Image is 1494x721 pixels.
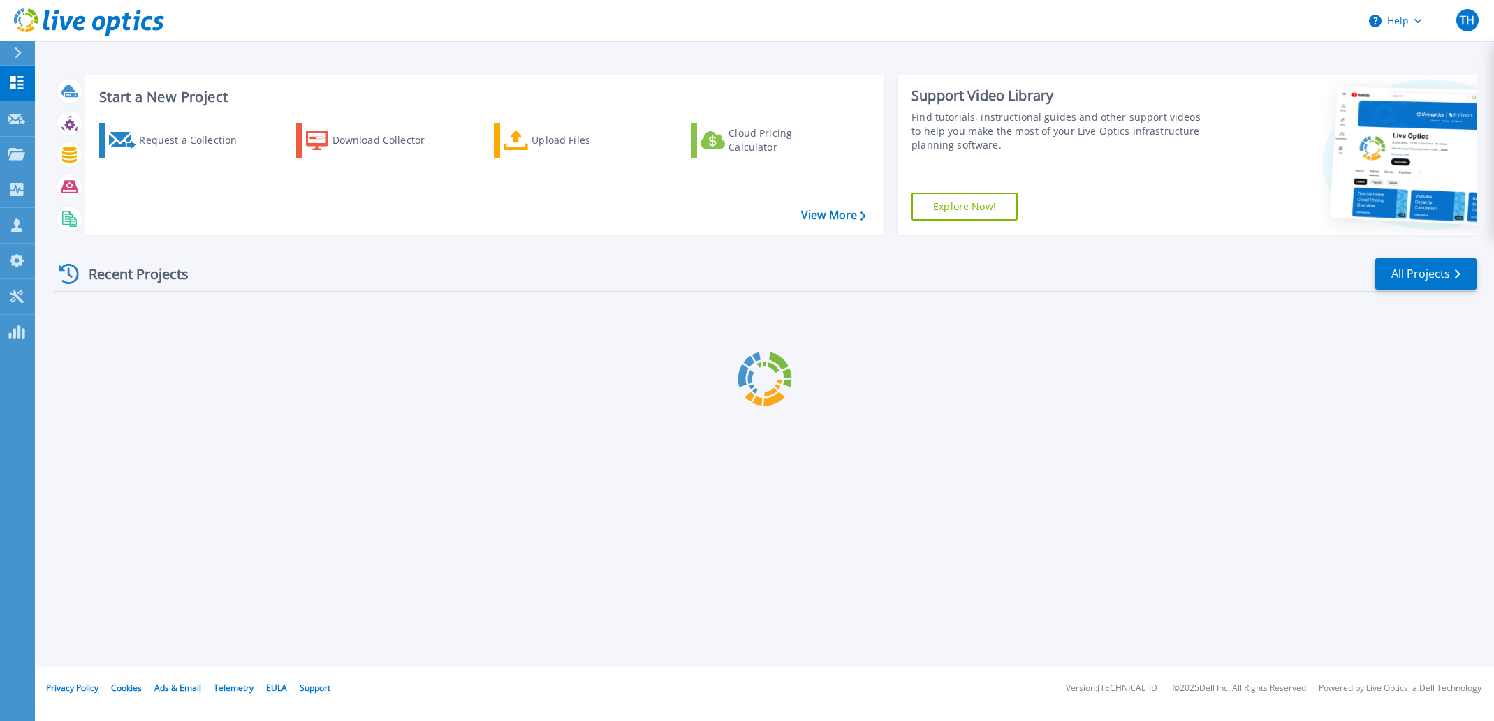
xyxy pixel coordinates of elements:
span: TH [1460,15,1474,26]
a: View More [801,209,866,222]
div: Recent Projects [54,257,207,291]
a: EULA [266,682,287,694]
a: Cookies [111,682,142,694]
a: Ads & Email [154,682,201,694]
a: Download Collector [296,123,452,158]
a: Support [300,682,330,694]
a: Upload Files [494,123,650,158]
a: All Projects [1375,258,1477,290]
h3: Start a New Project [99,89,865,105]
a: Cloud Pricing Calculator [691,123,847,158]
div: Find tutorials, instructional guides and other support videos to help you make the most of your L... [911,110,1208,152]
div: Download Collector [332,126,444,154]
div: Request a Collection [139,126,251,154]
div: Upload Files [532,126,643,154]
div: Support Video Library [911,87,1208,105]
div: Cloud Pricing Calculator [728,126,840,154]
a: Privacy Policy [46,682,98,694]
li: Version: [TECHNICAL_ID] [1066,684,1160,693]
li: © 2025 Dell Inc. All Rights Reserved [1173,684,1306,693]
a: Telemetry [214,682,254,694]
a: Explore Now! [911,193,1018,221]
li: Powered by Live Optics, a Dell Technology [1319,684,1481,693]
a: Request a Collection [99,123,255,158]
